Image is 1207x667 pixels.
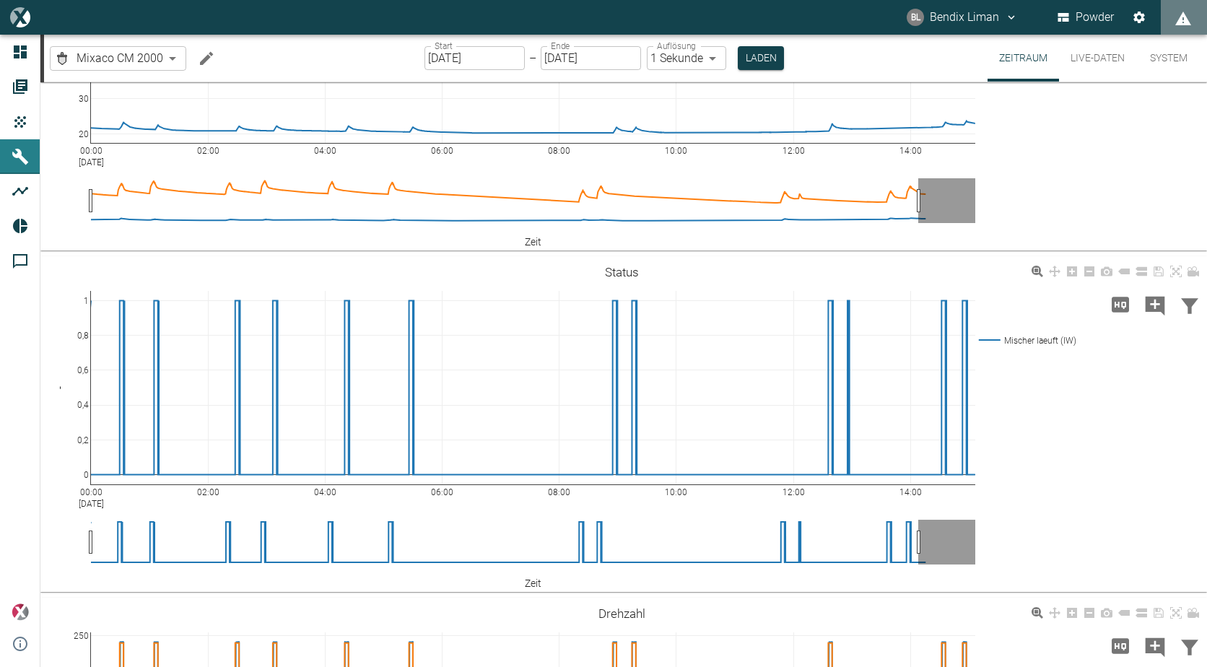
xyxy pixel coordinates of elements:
input: DD.MM.YYYY [541,46,641,70]
button: Kommentar hinzufügen [1138,627,1172,665]
button: Daten filtern [1172,286,1207,323]
div: BL [907,9,924,26]
button: bendix.liman@kansaihelios-cws.de [905,4,1020,30]
img: logo [10,7,30,27]
button: Kommentar hinzufügen [1138,286,1172,323]
button: Einstellungen [1126,4,1152,30]
span: Mixaco CM 2000 [77,50,163,66]
label: Auflösung [657,40,696,52]
a: Mixaco CM 2000 [53,50,163,67]
span: Hohe Auflösung [1103,638,1138,652]
label: Start [435,40,453,52]
button: Daten filtern [1172,627,1207,665]
label: Ende [551,40,570,52]
button: Zeitraum [988,35,1059,82]
input: DD.MM.YYYY [424,46,525,70]
p: – [529,50,536,66]
button: Live-Daten [1059,35,1136,82]
button: Machine bearbeiten [192,44,221,73]
button: Laden [738,46,784,70]
button: Powder [1055,4,1117,30]
img: Xplore Logo [12,603,29,621]
button: System [1136,35,1201,82]
div: 1 Sekunde [647,46,726,70]
span: Hohe Auflösung [1103,297,1138,310]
